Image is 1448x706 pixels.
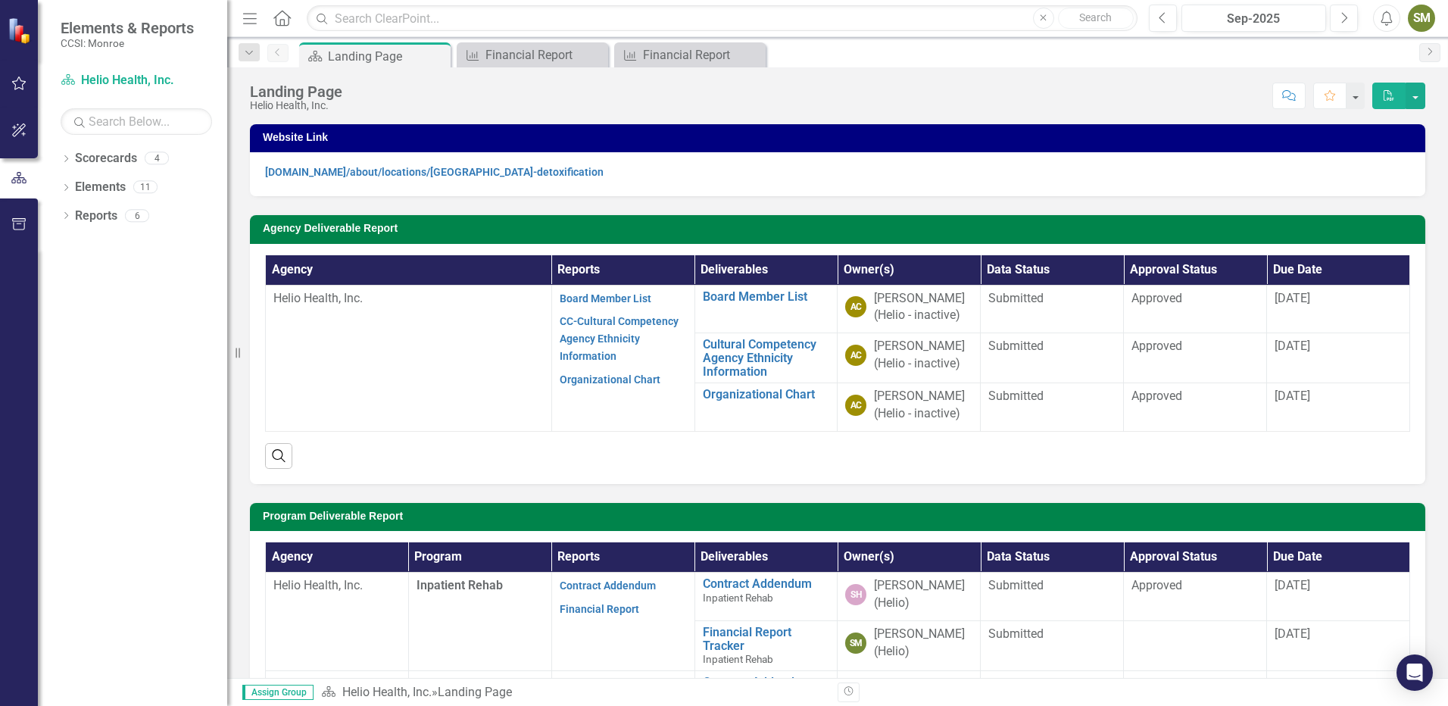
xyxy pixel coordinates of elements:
[1124,573,1267,621] td: Double-Click to Edit
[845,395,866,416] div: AC
[1124,620,1267,670] td: Double-Click to Edit
[273,290,544,308] p: Helio Health, Inc.
[1124,285,1267,333] td: Double-Click to Edit
[1079,11,1112,23] span: Search
[250,83,342,100] div: Landing Page
[1058,8,1134,29] button: Search
[273,577,401,595] p: Helio Health, Inc.
[61,108,212,135] input: Search Below...
[438,685,512,699] div: Landing Page
[560,373,660,386] a: Organizational Chart
[1124,383,1267,432] td: Double-Click to Edit
[342,685,432,699] a: Helio Health, Inc.
[988,339,1044,353] span: Submitted
[417,578,503,592] span: Inpatient Rehab
[61,19,194,37] span: Elements & Reports
[981,620,1124,670] td: Double-Click to Edit
[1275,676,1310,691] span: [DATE]
[981,573,1124,621] td: Double-Click to Edit
[874,626,972,661] div: [PERSON_NAME] (Helio)
[703,626,830,652] a: Financial Report Tracker
[1408,5,1435,32] button: SM
[263,223,1418,234] h3: Agency Deliverable Report
[1131,389,1182,403] span: Approved
[703,290,830,304] a: Board Member List
[988,578,1044,592] span: Submitted
[694,333,838,383] td: Double-Click to Edit Right Click for Context Menu
[703,592,773,604] span: Inpatient Rehab
[874,338,972,373] div: [PERSON_NAME] (Helio - inactive)
[485,45,604,64] div: Financial Report
[845,633,866,654] div: SM
[1187,10,1321,28] div: Sep-2025
[845,296,866,317] div: AC
[643,45,762,64] div: Financial Report
[250,100,342,111] div: Helio Health, Inc.
[1275,291,1310,305] span: [DATE]
[125,209,149,222] div: 6
[618,45,762,64] a: Financial Report
[560,315,679,362] a: CC-Cultural Competency Agency Ethnicity Information
[874,577,972,612] div: [PERSON_NAME] (Helio)
[75,150,137,167] a: Scorecards
[145,152,169,165] div: 4
[1131,339,1182,353] span: Approved
[874,290,972,325] div: [PERSON_NAME] (Helio - inactive)
[265,166,604,178] a: [DOMAIN_NAME]/about/locations/[GEOGRAPHIC_DATA]-detoxification
[61,72,212,89] a: Helio Health, Inc.
[694,573,838,621] td: Double-Click to Edit Right Click for Context Menu
[703,388,830,401] a: Organizational Chart
[694,285,838,333] td: Double-Click to Edit Right Click for Context Menu
[694,620,838,670] td: Double-Click to Edit Right Click for Context Menu
[560,678,656,690] a: Contract Addendum
[874,388,972,423] div: [PERSON_NAME] (Helio - inactive)
[1181,5,1326,32] button: Sep-2025
[75,208,117,225] a: Reports
[263,132,1418,143] h3: Website Link
[560,579,656,592] a: Contract Addendum
[703,338,830,378] a: Cultural Competency Agency Ethnicity Information
[1275,578,1310,592] span: [DATE]
[694,383,838,432] td: Double-Click to Edit Right Click for Context Menu
[1397,654,1433,691] div: Open Intercom Messenger
[1131,676,1182,691] span: Approved
[460,45,604,64] a: Financial Report
[242,685,314,700] span: Assign Group
[703,577,830,591] a: Contract Addendum
[988,626,1044,641] span: Submitted
[263,511,1418,522] h3: Program Deliverable Report
[845,584,866,605] div: SH
[988,291,1044,305] span: Submitted
[845,345,866,366] div: AC
[273,676,401,693] p: Helio Health, Inc.
[8,17,34,43] img: ClearPoint Strategy
[133,181,158,194] div: 11
[981,333,1124,383] td: Double-Click to Edit
[703,653,773,665] span: Inpatient Rehab
[981,285,1124,333] td: Double-Click to Edit
[988,676,1044,691] span: Submitted
[981,383,1124,432] td: Double-Click to Edit
[1275,339,1310,353] span: [DATE]
[75,179,126,196] a: Elements
[307,5,1137,32] input: Search ClearPoint...
[988,389,1044,403] span: Submitted
[1131,578,1182,592] span: Approved
[560,292,651,305] a: Board Member List
[1275,626,1310,641] span: [DATE]
[321,684,826,701] div: »
[703,676,830,689] a: Contract Addendum
[560,603,639,615] a: Financial Report
[1124,333,1267,383] td: Double-Click to Edit
[328,47,447,66] div: Landing Page
[61,37,194,49] small: CCSI: Monroe
[1131,291,1182,305] span: Approved
[1275,389,1310,403] span: [DATE]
